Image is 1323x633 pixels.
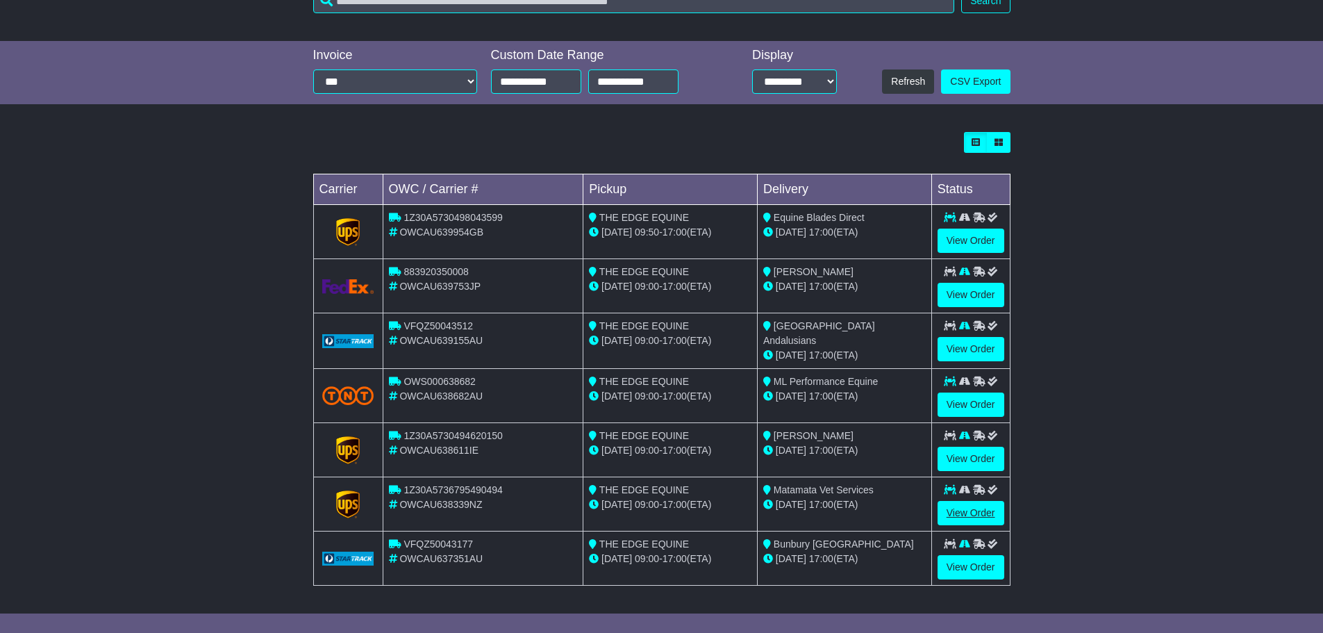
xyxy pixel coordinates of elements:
[399,499,482,510] span: OWCAU638339NZ
[752,48,837,63] div: Display
[809,281,833,292] span: 17:00
[403,320,473,331] span: VFQZ50043512
[336,491,360,518] img: GetCarrierServiceLogo
[383,174,583,205] td: OWC / Carrier #
[589,279,751,294] div: - (ETA)
[809,445,833,456] span: 17:00
[938,337,1004,361] a: View Order
[776,499,806,510] span: [DATE]
[336,436,360,464] img: GetCarrierServiceLogo
[663,335,687,346] span: 17:00
[635,391,659,402] span: 09:00
[774,212,865,223] span: Equine Blades Direct
[599,484,689,495] span: THE EDGE EQUINE
[403,376,476,387] span: OWS000638682
[399,445,479,456] span: OWCAU638611IE
[776,391,806,402] span: [DATE]
[809,391,833,402] span: 17:00
[809,227,833,238] span: 17:00
[589,389,751,404] div: - (ETA)
[403,430,502,441] span: 1Z30A5730494620150
[635,335,659,346] span: 09:00
[931,174,1010,205] td: Status
[403,484,502,495] span: 1Z30A5736795490494
[663,391,687,402] span: 17:00
[776,350,806,361] span: [DATE]
[757,174,931,205] td: Delivery
[774,430,854,441] span: [PERSON_NAME]
[589,225,751,240] div: - (ETA)
[809,350,833,361] span: 17:00
[941,69,1010,94] a: CSV Export
[601,391,632,402] span: [DATE]
[322,386,374,405] img: TNT_Domestic.png
[776,227,806,238] span: [DATE]
[635,281,659,292] span: 09:00
[635,553,659,564] span: 09:00
[938,283,1004,307] a: View Order
[763,279,926,294] div: (ETA)
[601,281,632,292] span: [DATE]
[774,376,878,387] span: ML Performance Equine
[601,499,632,510] span: [DATE]
[601,227,632,238] span: [DATE]
[635,499,659,510] span: 09:00
[491,48,714,63] div: Custom Date Range
[399,227,483,238] span: OWCAU639954GB
[882,69,934,94] button: Refresh
[763,389,926,404] div: (ETA)
[774,484,874,495] span: Matamata Vet Services
[403,539,473,550] span: VFQZ50043177
[599,539,689,550] span: THE EDGE EQUINE
[599,266,689,277] span: THE EDGE EQUINE
[403,212,502,223] span: 1Z30A5730498043599
[589,552,751,566] div: - (ETA)
[322,552,374,566] img: GetCarrierServiceLogo
[403,266,468,277] span: 883920350008
[938,229,1004,253] a: View Order
[599,212,689,223] span: THE EDGE EQUINE
[763,225,926,240] div: (ETA)
[599,320,689,331] span: THE EDGE EQUINE
[809,499,833,510] span: 17:00
[589,334,751,348] div: - (ETA)
[763,443,926,458] div: (ETA)
[776,281,806,292] span: [DATE]
[313,48,477,63] div: Invoice
[763,320,875,346] span: [GEOGRAPHIC_DATA] Andalusians
[635,445,659,456] span: 09:00
[399,391,483,402] span: OWCAU638682AU
[399,281,481,292] span: OWCAU639753JP
[663,553,687,564] span: 17:00
[774,266,854,277] span: [PERSON_NAME]
[774,539,914,550] span: Bunbury [GEOGRAPHIC_DATA]
[938,555,1004,579] a: View Order
[938,393,1004,417] a: View Order
[601,335,632,346] span: [DATE]
[763,498,926,512] div: (ETA)
[938,447,1004,471] a: View Order
[601,445,632,456] span: [DATE]
[313,174,383,205] td: Carrier
[322,334,374,348] img: GetCarrierServiceLogo
[663,445,687,456] span: 17:00
[663,281,687,292] span: 17:00
[589,498,751,512] div: - (ETA)
[776,553,806,564] span: [DATE]
[601,553,632,564] span: [DATE]
[589,443,751,458] div: - (ETA)
[399,335,483,346] span: OWCAU639155AU
[599,376,689,387] span: THE EDGE EQUINE
[809,553,833,564] span: 17:00
[938,501,1004,525] a: View Order
[322,279,374,294] img: GetCarrierServiceLogo
[663,227,687,238] span: 17:00
[663,499,687,510] span: 17:00
[776,445,806,456] span: [DATE]
[583,174,758,205] td: Pickup
[599,430,689,441] span: THE EDGE EQUINE
[336,218,360,246] img: GetCarrierServiceLogo
[399,553,483,564] span: OWCAU637351AU
[635,227,659,238] span: 09:50
[763,552,926,566] div: (ETA)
